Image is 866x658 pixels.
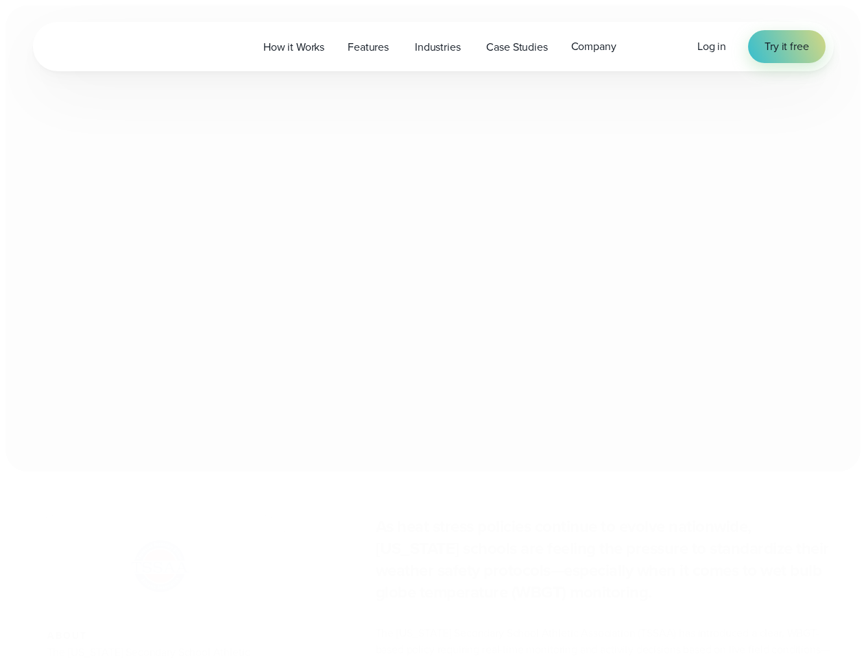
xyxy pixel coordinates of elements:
[765,38,808,55] span: Try it free
[697,38,726,54] span: Log in
[486,39,547,56] span: Case Studies
[474,33,559,61] a: Case Studies
[252,33,336,61] a: How it Works
[263,39,324,56] span: How it Works
[748,30,825,63] a: Try it free
[348,39,389,56] span: Features
[415,39,460,56] span: Industries
[697,38,726,55] a: Log in
[571,38,616,55] span: Company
